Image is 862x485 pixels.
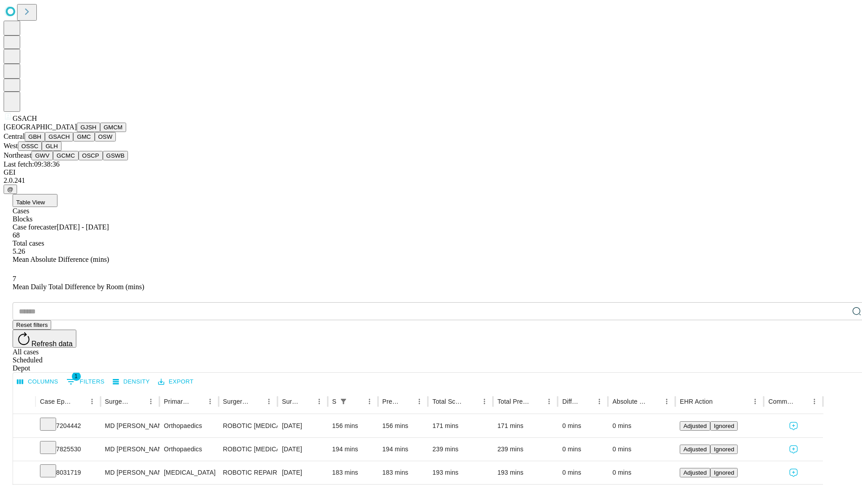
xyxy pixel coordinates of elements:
button: Adjusted [680,421,710,431]
button: Ignored [710,445,738,454]
button: Show filters [337,395,350,408]
button: Select columns [15,375,61,389]
div: 2.0.241 [4,176,858,185]
button: Sort [713,395,726,408]
button: Menu [543,395,555,408]
button: Menu [593,395,606,408]
div: 239 mins [432,438,488,461]
span: Mean Absolute Difference (mins) [13,256,109,263]
div: Orthopaedics [164,438,214,461]
button: Table View [13,194,57,207]
button: Expand [18,419,31,434]
div: 171 mins [432,414,488,437]
div: MD [PERSON_NAME] [105,461,155,484]
div: 194 mins [332,438,374,461]
span: @ [7,186,13,193]
button: Expand [18,442,31,458]
div: 0 mins [612,461,671,484]
div: 193 mins [497,461,554,484]
span: 5.26 [13,247,25,255]
div: Primary Service [164,398,190,405]
button: GMCM [100,123,126,132]
span: Case forecaster [13,223,57,231]
button: Adjusted [680,468,710,477]
button: Sort [191,395,204,408]
button: Density [110,375,152,389]
button: Refresh data [13,330,76,348]
button: Sort [648,395,660,408]
button: Sort [73,395,86,408]
div: 7825530 [40,438,96,461]
button: Expand [18,465,31,481]
span: Refresh data [31,340,73,348]
div: ROBOTIC [MEDICAL_DATA] TOTAL HIP [223,438,273,461]
div: 0 mins [562,438,603,461]
div: Difference [562,398,580,405]
div: 0 mins [562,414,603,437]
div: ROBOTIC REPAIR INITIAL [MEDICAL_DATA] REDUCIBLE AGE [DEMOGRAPHIC_DATA] OR MORE [223,461,273,484]
button: Sort [351,395,363,408]
button: Menu [478,395,491,408]
button: GSWB [103,151,128,160]
span: Adjusted [683,469,707,476]
button: GMC [73,132,94,141]
button: Adjusted [680,445,710,454]
span: Central [4,132,25,140]
button: GSACH [45,132,73,141]
button: Sort [400,395,413,408]
span: Ignored [714,423,734,429]
div: Predicted In Room Duration [383,398,400,405]
span: 7 [13,275,16,282]
button: GCMC [53,151,79,160]
span: GSACH [13,115,37,122]
span: Mean Daily Total Difference by Room (mins) [13,283,144,291]
span: [GEOGRAPHIC_DATA] [4,123,77,131]
div: EHR Action [680,398,712,405]
span: [DATE] - [DATE] [57,223,109,231]
span: Ignored [714,446,734,453]
button: Ignored [710,468,738,477]
div: GEI [4,168,858,176]
div: Surgery Name [223,398,249,405]
button: Menu [263,395,275,408]
div: 193 mins [432,461,488,484]
div: [MEDICAL_DATA] [164,461,214,484]
button: GWV [31,151,53,160]
span: West [4,142,18,150]
span: Table View [16,199,45,206]
div: 156 mins [332,414,374,437]
div: 156 mins [383,414,424,437]
div: [DATE] [282,438,323,461]
div: Scheduled In Room Duration [332,398,336,405]
button: Ignored [710,421,738,431]
div: MD [PERSON_NAME] [105,414,155,437]
span: 1 [72,372,81,381]
div: Case Epic Id [40,398,72,405]
div: 0 mins [612,414,671,437]
button: GLH [42,141,61,151]
div: 8031719 [40,461,96,484]
div: Surgery Date [282,398,299,405]
button: Sort [466,395,478,408]
button: Sort [300,395,313,408]
div: 0 mins [612,438,671,461]
button: Sort [796,395,808,408]
div: 0 mins [562,461,603,484]
button: OSW [95,132,116,141]
div: [DATE] [282,414,323,437]
button: Menu [660,395,673,408]
div: Total Scheduled Duration [432,398,465,405]
button: Sort [530,395,543,408]
span: Reset filters [16,322,48,328]
button: Menu [204,395,216,408]
span: Adjusted [683,446,707,453]
button: Reset filters [13,320,51,330]
button: GBH [25,132,45,141]
div: Total Predicted Duration [497,398,530,405]
button: @ [4,185,17,194]
div: 183 mins [332,461,374,484]
button: Export [156,375,196,389]
div: [DATE] [282,461,323,484]
div: 194 mins [383,438,424,461]
span: Last fetch: 09:38:36 [4,160,60,168]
